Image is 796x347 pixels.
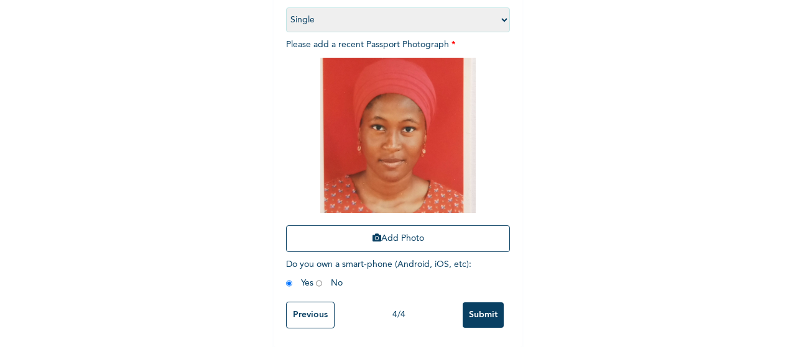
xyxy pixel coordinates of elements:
input: Previous [286,302,335,328]
img: Crop [320,58,476,213]
div: 4 / 4 [335,309,463,322]
span: Do you own a smart-phone (Android, iOS, etc) : Yes No [286,260,471,287]
input: Submit [463,302,504,328]
span: Please add a recent Passport Photograph [286,40,510,258]
button: Add Photo [286,225,510,252]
